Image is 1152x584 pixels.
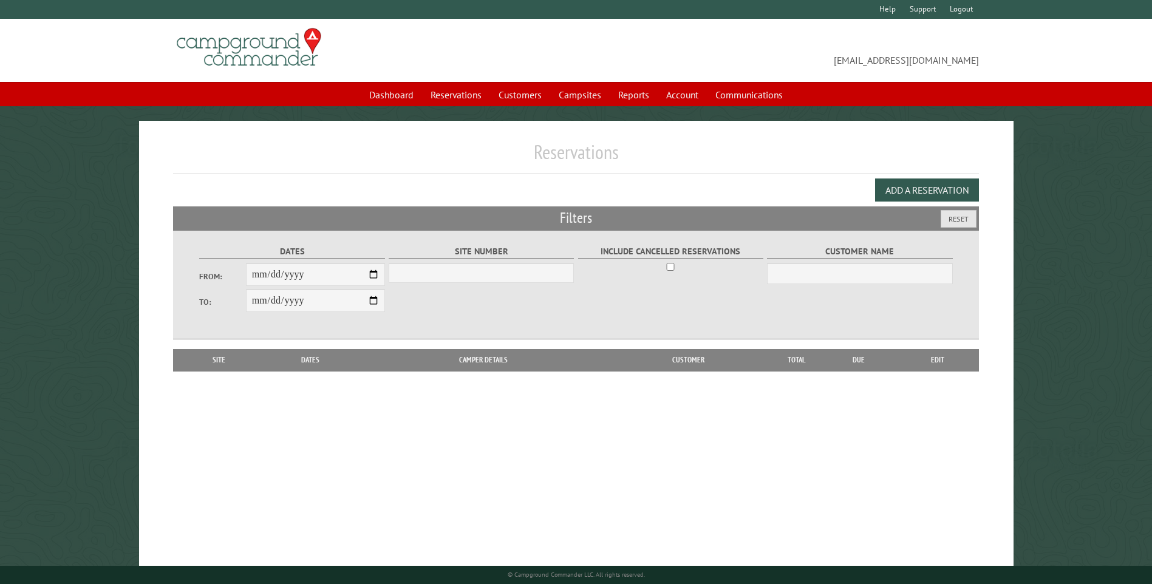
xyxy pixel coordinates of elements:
[611,83,656,106] a: Reports
[659,83,706,106] a: Account
[362,83,421,106] a: Dashboard
[941,210,976,228] button: Reset
[604,349,772,371] th: Customer
[820,349,897,371] th: Due
[708,83,790,106] a: Communications
[578,245,763,259] label: Include Cancelled Reservations
[199,271,245,282] label: From:
[173,140,978,174] h1: Reservations
[508,571,645,579] small: © Campground Commander LLC. All rights reserved.
[199,296,245,308] label: To:
[767,245,952,259] label: Customer Name
[772,349,820,371] th: Total
[875,178,979,202] button: Add a Reservation
[173,24,325,71] img: Campground Commander
[179,349,258,371] th: Site
[173,206,978,229] h2: Filters
[199,245,384,259] label: Dates
[491,83,549,106] a: Customers
[363,349,604,371] th: Camper Details
[389,245,574,259] label: Site Number
[551,83,608,106] a: Campsites
[897,349,979,371] th: Edit
[259,349,363,371] th: Dates
[423,83,489,106] a: Reservations
[576,33,979,67] span: [EMAIL_ADDRESS][DOMAIN_NAME]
